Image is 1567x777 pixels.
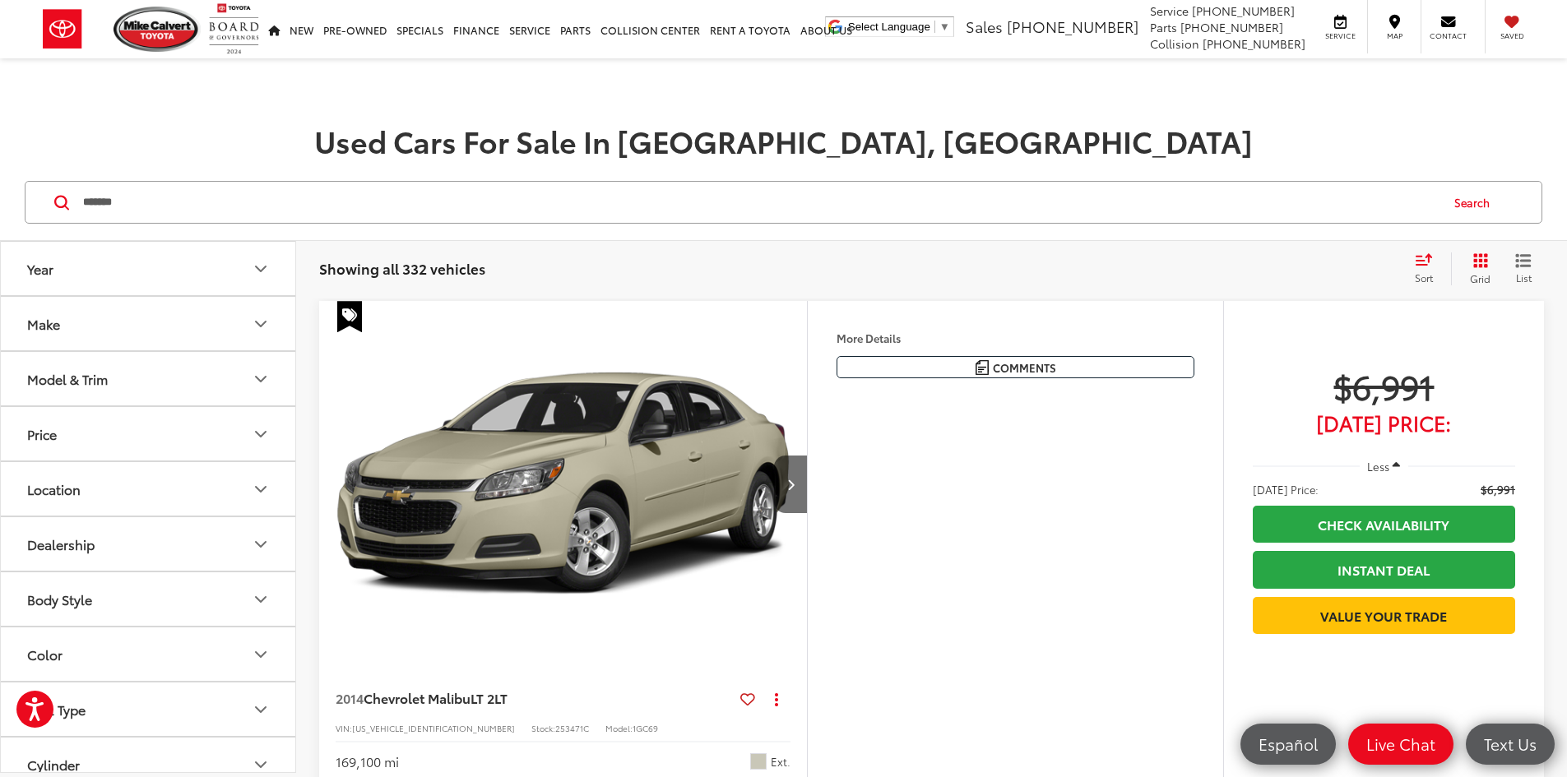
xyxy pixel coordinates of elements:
[771,754,790,770] span: Ext.
[251,590,271,609] div: Body Style
[555,722,589,734] span: 253471C
[1407,252,1451,285] button: Select sort value
[1376,30,1412,41] span: Map
[1430,30,1467,41] span: Contact
[1150,35,1199,52] span: Collision
[976,360,989,374] img: Comments
[775,692,778,705] span: dropdown dots
[1476,733,1545,754] span: Text Us
[336,722,352,734] span: VIN:
[993,360,1056,376] span: Comments
[27,756,80,772] div: Cylinder
[364,688,471,707] span: Chevrolet Malibu
[1322,30,1359,41] span: Service
[1,682,297,736] button: Fuel TypeFuel Type
[1494,30,1530,41] span: Saved
[633,722,658,734] span: 1GC69
[1439,182,1514,223] button: Search
[337,301,362,332] span: Special
[27,316,60,331] div: Make
[318,301,809,668] div: 2014 Chevrolet Malibu LT 2LT 0
[81,183,1439,222] input: Search by Make, Model, or Keyword
[1,352,297,405] button: Model & TrimModel & Trim
[605,722,633,734] span: Model:
[1180,19,1283,35] span: [PHONE_NUMBER]
[966,16,1003,37] span: Sales
[318,301,809,668] img: 2014 Chevrolet Malibu LT 2LT
[251,645,271,664] div: Color
[27,481,81,497] div: Location
[531,722,555,734] span: Stock:
[1503,252,1544,285] button: List View
[251,700,271,719] div: Fuel Type
[27,371,108,386] div: Model & Trim
[251,755,271,775] div: Cylinder
[934,21,935,33] span: ​
[336,752,399,771] div: 169,100 mi
[27,646,63,662] div: Color
[27,701,86,717] div: Fuel Type
[336,689,734,707] a: 2014Chevrolet MalibuLT 2LT
[1348,724,1453,765] a: Live Chat
[471,688,508,707] span: LT 2LT
[27,591,92,607] div: Body Style
[1150,19,1177,35] span: Parts
[1253,414,1515,431] span: [DATE] Price:
[251,314,271,334] div: Make
[1253,597,1515,634] a: Value Your Trade
[1192,2,1295,19] span: [PHONE_NUMBER]
[837,356,1194,378] button: Comments
[27,426,57,442] div: Price
[848,21,930,33] span: Select Language
[1253,481,1319,497] span: [DATE] Price:
[1250,733,1326,754] span: Español
[352,722,515,734] span: [US_VEHICLE_IDENTIFICATION_NUMBER]
[251,259,271,279] div: Year
[27,536,95,552] div: Dealership
[1466,724,1555,765] a: Text Us
[837,332,1194,344] h4: More Details
[1,407,297,460] button: PricePrice
[114,7,201,52] img: Mike Calvert Toyota
[1253,506,1515,543] a: Check Availability
[1,627,297,681] button: ColorColor
[319,258,485,278] span: Showing all 332 vehicles
[848,21,950,33] a: Select Language​
[251,424,271,444] div: Price
[1253,551,1515,588] a: Instant Deal
[750,753,767,770] span: Champagne Silver Metallic
[27,261,53,276] div: Year
[774,456,807,513] button: Next image
[1240,724,1336,765] a: Español
[1,297,297,350] button: MakeMake
[1451,252,1503,285] button: Grid View
[1,242,297,295] button: YearYear
[1253,365,1515,406] span: $6,991
[251,534,271,554] div: Dealership
[1,517,297,571] button: DealershipDealership
[762,684,790,713] button: Actions
[939,21,950,33] span: ▼
[1007,16,1138,37] span: [PHONE_NUMBER]
[1515,271,1532,284] span: List
[1360,451,1409,481] button: Less
[1470,271,1491,285] span: Grid
[1367,459,1389,474] span: Less
[1481,481,1515,497] span: $6,991
[1150,2,1189,19] span: Service
[1203,35,1305,52] span: [PHONE_NUMBER]
[336,688,364,707] span: 2014
[1358,733,1444,754] span: Live Chat
[1415,271,1433,284] span: Sort
[251,369,271,389] div: Model & Trim
[318,301,809,668] a: 2014 Chevrolet Malibu LT 2LT2014 Chevrolet Malibu LT 2LT2014 Chevrolet Malibu LT 2LT2014 Chevrole...
[251,479,271,499] div: Location
[1,572,297,626] button: Body StyleBody Style
[1,462,297,516] button: LocationLocation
